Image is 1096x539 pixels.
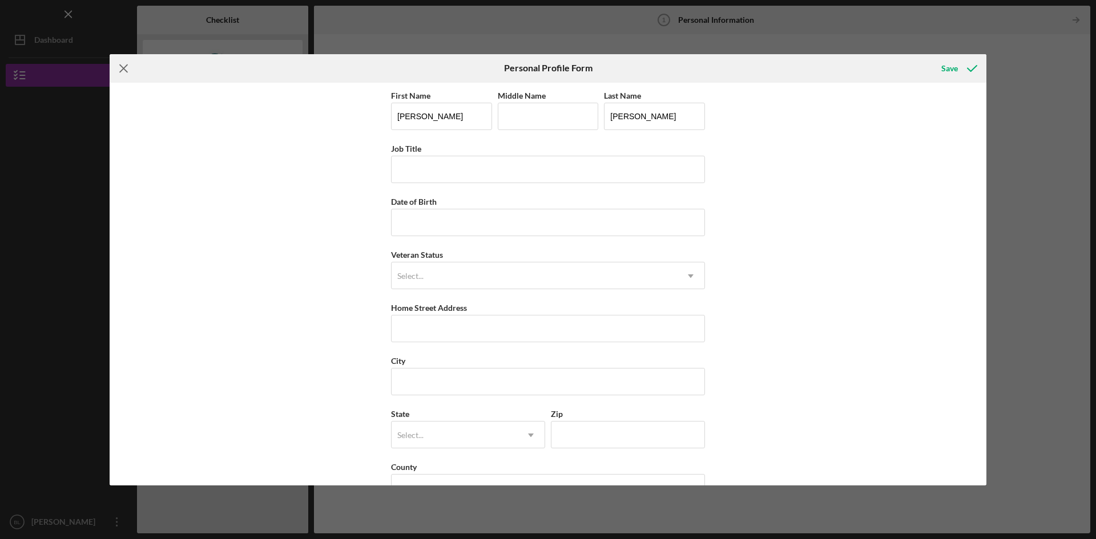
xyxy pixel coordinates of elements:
label: Middle Name [498,91,546,100]
label: Home Street Address [391,303,467,313]
label: Date of Birth [391,197,437,206]
label: Zip [551,409,563,419]
label: Job Title [391,144,421,153]
div: Save [941,57,958,80]
button: Save [930,57,986,80]
div: Select... [397,431,424,440]
label: County [391,462,417,472]
div: Select... [397,271,424,281]
h6: Personal Profile Form [504,63,593,73]
label: City [391,356,405,366]
label: Last Name [604,91,641,100]
label: First Name [391,91,430,100]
